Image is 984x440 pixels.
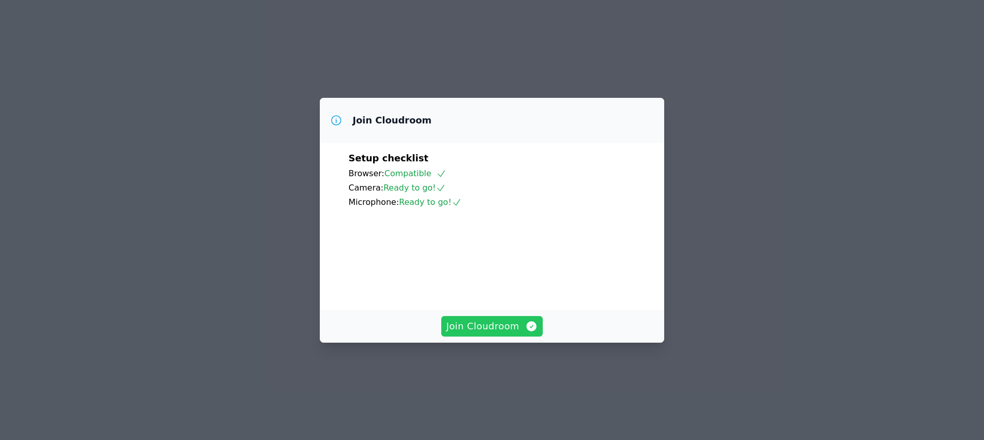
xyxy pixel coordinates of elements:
button: Join Cloudroom [441,316,543,337]
span: Ready to go! [383,183,446,193]
span: Ready to go! [399,197,462,207]
h3: Join Cloudroom [353,114,432,127]
span: Setup checklist [348,153,428,163]
span: Camera: [348,183,383,193]
span: Browser: [348,169,384,178]
span: Compatible [384,169,446,178]
span: Join Cloudroom [446,319,538,333]
span: Microphone: [348,197,399,207]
